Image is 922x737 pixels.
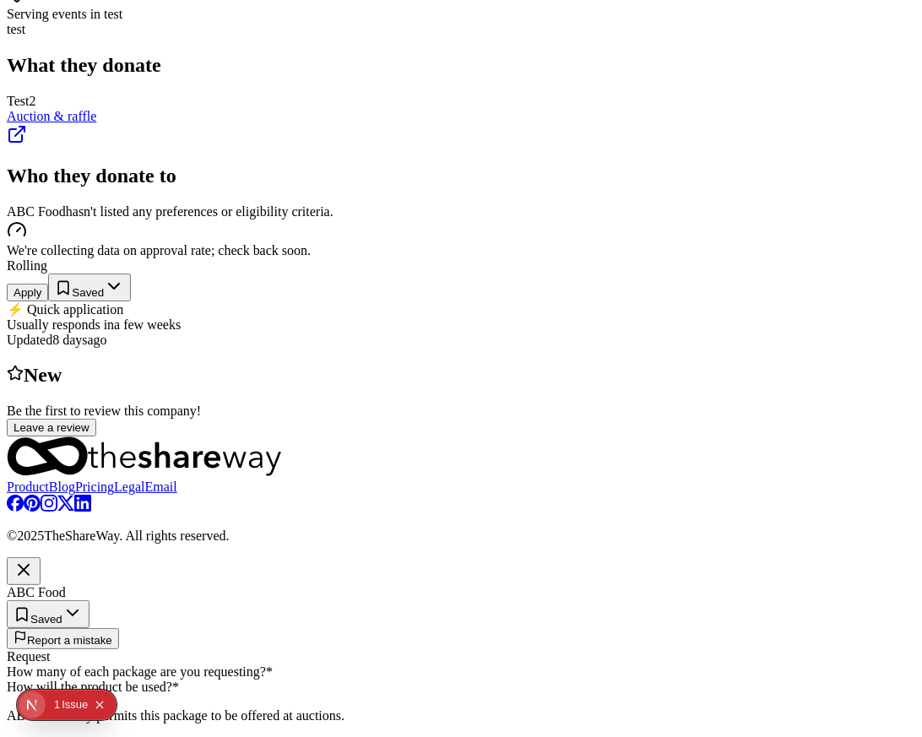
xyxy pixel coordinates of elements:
label: How will the product be used? [7,680,179,694]
div: ABC Food [7,585,915,600]
a: Email [145,480,177,494]
button: Saved [7,600,89,628]
button: Report a mistake [7,628,119,649]
a: Blog [49,480,75,494]
nav: quick links [7,480,915,495]
p: ABC Food only permits this package to be offered at auctions. [7,708,915,723]
span: Saved [30,613,62,626]
p: © 2025 TheShareWay. All rights reserved. [7,528,915,544]
label: How many of each package are you requesting? [7,664,273,679]
a: Pricing [75,480,114,494]
a: Product [7,480,49,494]
a: Legal [114,480,144,494]
div: Request [7,649,915,664]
